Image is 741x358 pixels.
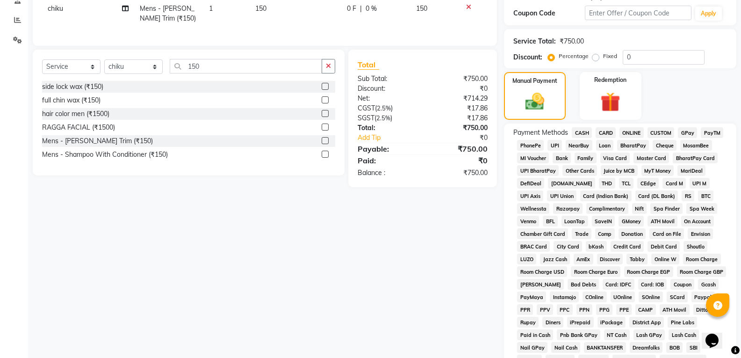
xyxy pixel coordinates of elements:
[681,216,714,226] span: On Account
[633,153,669,163] span: Master Card
[611,241,644,252] span: Credit Card
[702,321,732,349] iframe: chat widget
[653,140,676,151] span: Cheque
[680,140,712,151] span: MosamBee
[360,4,362,14] span: |
[666,342,683,353] span: BOB
[667,292,688,302] span: SCard
[637,178,659,189] span: CEdge
[673,153,718,163] span: BharatPay Card
[209,4,213,13] span: 1
[695,7,722,21] button: Apply
[42,150,168,160] div: Mens - Shampoo With Conditioner (₹150)
[351,133,435,143] a: Add Tip
[351,74,423,84] div: Sub Total:
[649,228,684,239] span: Card on File
[513,37,556,46] div: Service Total:
[678,127,697,138] span: GPay
[594,90,626,115] img: _gift.svg
[561,216,588,226] span: LoanTap
[596,304,612,315] span: PPG
[553,153,571,163] span: Bank
[517,317,539,328] span: Rupay
[416,4,427,13] span: 150
[585,6,691,20] input: Enter Offer / Coupon Code
[512,77,557,85] label: Manual Payment
[513,128,568,138] span: Payment Methods
[542,317,563,328] span: Diners
[698,190,713,201] span: BTC
[619,127,644,138] span: ONLINE
[517,329,553,340] span: Paid in Cash
[586,241,607,252] span: bKash
[701,127,723,138] span: PayTM
[347,4,356,14] span: 0 F
[517,216,539,226] span: Venmo
[683,254,721,264] span: Room Charge
[619,178,634,189] span: TCL
[351,143,423,154] div: Payable:
[423,94,495,103] div: ₹714.29
[517,266,567,277] span: Room Charge USD
[626,254,647,264] span: Tabby
[517,203,549,214] span: Wellnessta
[547,140,562,151] span: UPI
[651,254,679,264] span: Online W
[519,91,550,113] img: _cash.svg
[638,279,667,290] span: Card: IOB
[557,329,600,340] span: Pnb Bank GPay
[351,84,423,94] div: Discount:
[647,216,677,226] span: ATH Movil
[668,317,697,328] span: Pine Labs
[660,304,690,315] span: ATH Movil
[543,216,558,226] span: BFL
[513,8,584,18] div: Coupon Code
[540,254,570,264] span: Jazz Cash
[594,76,626,84] label: Redemption
[548,178,595,189] span: [DOMAIN_NAME]
[603,279,634,290] span: Card: IDFC
[698,279,719,290] span: Gcash
[635,304,656,315] span: CAMP
[632,203,647,214] span: Nift
[351,103,423,113] div: ( )
[677,266,727,277] span: Room Charge GBP
[423,155,495,166] div: ₹0
[42,82,103,92] div: side lock wax (₹150)
[647,127,675,138] span: CUSTOM
[550,292,579,302] span: Instamojo
[568,279,599,290] span: Bad Debts
[42,136,153,146] div: Mens - [PERSON_NAME] Trim (₹150)
[682,190,694,201] span: RS
[358,114,374,122] span: SGST
[629,317,664,328] span: District App
[517,140,544,151] span: PhonePe
[376,114,390,122] span: 2.5%
[611,292,635,302] span: UOnline
[517,279,564,290] span: [PERSON_NAME]
[574,254,593,264] span: AmEx
[690,178,710,189] span: UPI M
[358,104,375,112] span: CGST
[571,266,620,277] span: Room Charge Euro
[604,329,630,340] span: NT Cash
[586,203,628,214] span: Complimentary
[617,140,649,151] span: BharatPay
[517,165,559,176] span: UPI BharatPay
[616,304,632,315] span: PPE
[513,52,542,62] div: Discount:
[377,104,391,112] span: 2.5%
[547,190,576,201] span: UPI Union
[517,190,543,201] span: UPI Axis
[670,279,694,290] span: Coupon
[423,143,495,154] div: ₹750.00
[517,178,544,189] span: DefiDeal
[601,165,638,176] span: Juice by MCB
[42,123,115,132] div: RAGGA FACIAL (₹1500)
[358,60,379,70] span: Total
[517,304,533,315] span: PPR
[351,168,423,178] div: Balance :
[596,140,614,151] span: Loan
[688,228,713,239] span: Envision
[560,37,584,46] div: ₹750.00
